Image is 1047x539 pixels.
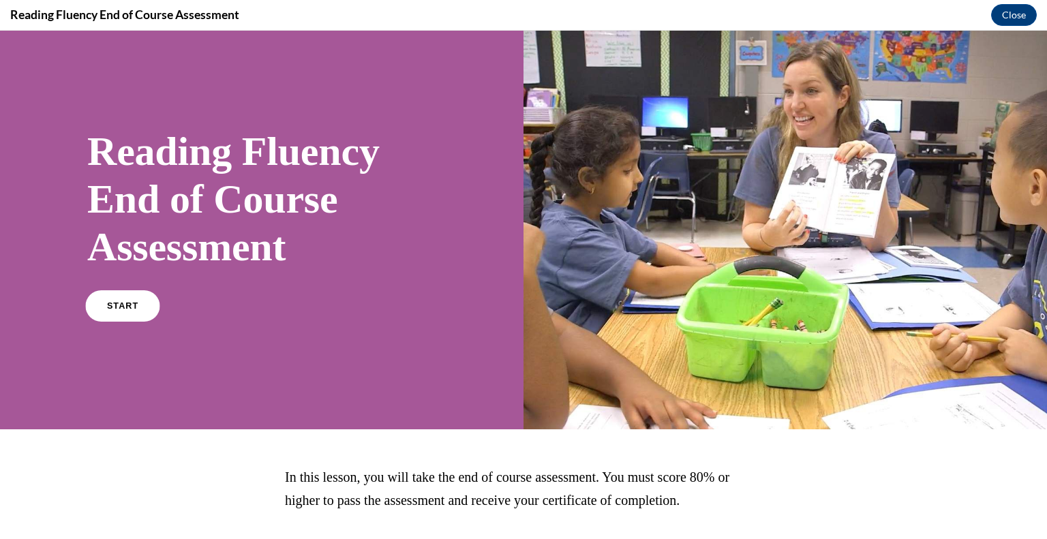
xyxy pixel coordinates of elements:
h4: Reading Fluency End of Course Assessment [10,6,239,23]
span: In this lesson, you will take the end of course assessment. You must score 80% or higher to pass ... [285,439,729,477]
button: Close [991,4,1037,26]
span: START [107,271,138,281]
h1: Reading Fluency End of Course Assessment [87,97,436,240]
a: START [85,260,160,291]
